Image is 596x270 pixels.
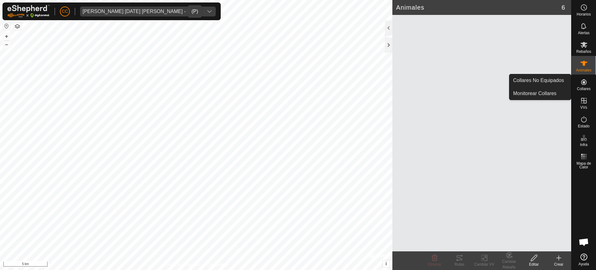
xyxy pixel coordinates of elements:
[513,90,557,97] span: Monitorear Collares
[578,124,589,128] span: Estado
[580,143,587,147] span: Infra
[386,261,387,266] span: i
[580,106,587,109] span: VVs
[571,251,596,268] a: Ayuda
[579,262,589,266] span: Ayuda
[562,3,565,12] span: 6
[573,162,594,169] span: Mapa de Calor
[472,262,497,267] div: Cambiar VV
[577,12,591,16] span: Horarios
[497,259,521,270] div: Cambiar Rebaño
[14,23,21,30] button: Capas del Mapa
[546,262,571,267] div: Crear
[3,22,10,30] button: Restablecer Mapa
[513,77,564,84] span: Collares No Equipados
[578,31,589,35] span: Alertas
[447,262,472,267] div: Rutas
[3,33,10,40] button: +
[83,9,201,14] div: [PERSON_NAME] [DATE] [PERSON_NAME] - 23073
[396,4,562,11] h2: Animales
[575,233,593,251] div: Chat abierto
[207,262,228,268] a: Contáctenos
[428,262,441,267] span: Eliminar
[383,260,390,267] button: i
[576,50,591,53] span: Rebaños
[509,87,571,100] a: Monitorear Collares
[203,7,216,16] div: dropdown trigger
[576,68,591,72] span: Animales
[509,74,571,87] a: Collares No Equipados
[80,7,203,16] span: Maria Ascension Perez Centeno - 23073
[521,262,546,267] div: Editar
[7,5,50,18] img: Logo Gallagher
[164,262,200,268] a: Política de Privacidad
[3,41,10,48] button: –
[577,87,590,91] span: Collares
[62,8,68,15] span: CC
